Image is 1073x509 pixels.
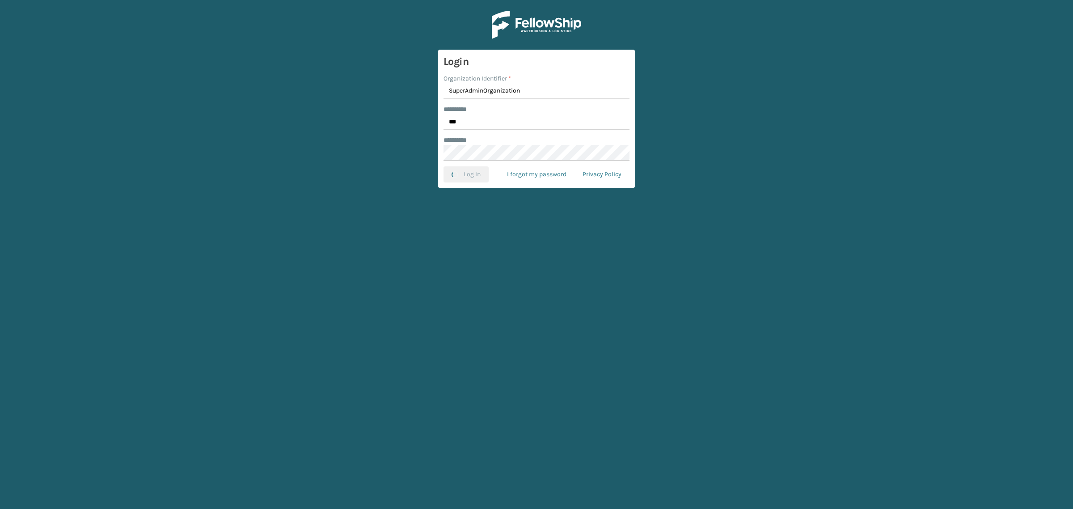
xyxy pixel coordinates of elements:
h3: Login [444,55,629,68]
a: Privacy Policy [575,166,629,182]
button: Log In [444,166,489,182]
label: Organization Identifier [444,74,511,83]
img: Logo [492,11,581,39]
a: I forgot my password [499,166,575,182]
